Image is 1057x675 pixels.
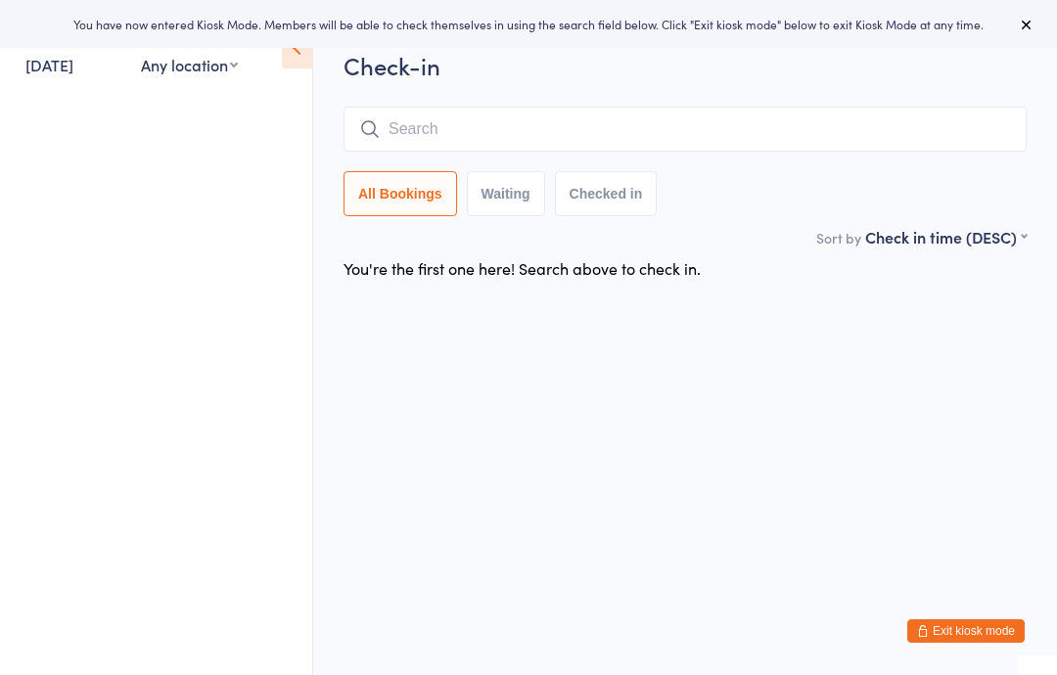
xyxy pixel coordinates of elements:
[25,54,73,75] a: [DATE]
[141,54,238,75] div: Any location
[467,171,545,216] button: Waiting
[816,228,861,247] label: Sort by
[344,171,457,216] button: All Bookings
[344,49,1027,81] h2: Check-in
[31,16,1026,32] div: You have now entered Kiosk Mode. Members will be able to check themselves in using the search fie...
[907,619,1025,643] button: Exit kiosk mode
[865,226,1027,247] div: Check in time (DESC)
[344,257,701,279] div: You're the first one here! Search above to check in.
[555,171,658,216] button: Checked in
[344,107,1027,152] input: Search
